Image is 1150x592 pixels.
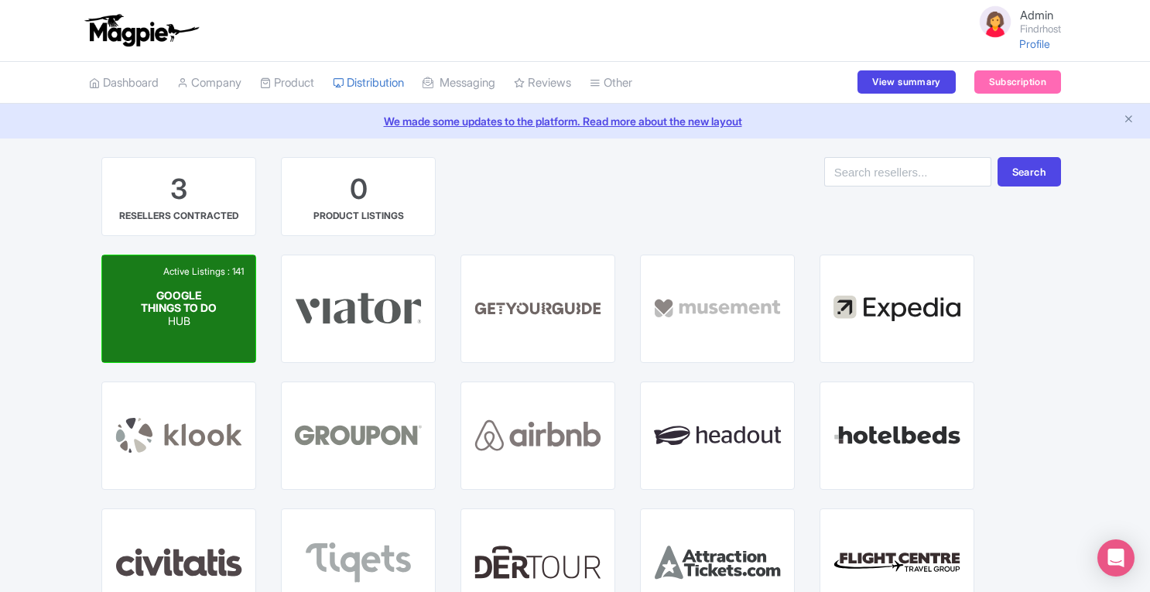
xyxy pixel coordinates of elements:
[281,157,436,236] a: 0 PRODUCT LISTINGS
[260,62,314,104] a: Product
[1020,24,1061,34] small: Findrhost
[1020,8,1053,22] span: Admin
[89,62,159,104] a: Dashboard
[141,288,217,314] span: GOOGLE THINGS TO DO
[590,62,632,104] a: Other
[1097,539,1135,577] div: Open Intercom Messenger
[9,113,1141,129] a: We made some updates to the platform. Read more about the new layout
[1019,37,1050,50] a: Profile
[514,62,571,104] a: Reviews
[177,62,241,104] a: Company
[350,170,368,209] div: 0
[141,315,217,328] p: HUB
[967,3,1061,40] a: Admin Findrhost
[1123,111,1135,129] button: Close announcement
[974,70,1061,94] a: Subscription
[313,209,404,223] div: PRODUCT LISTINGS
[977,3,1014,40] img: avatar_key_member-9c1dde93af8b07d7383eb8b5fb890c87.png
[101,157,256,236] a: 3 RESELLERS CONTRACTED
[857,70,955,94] a: View summary
[333,62,404,104] a: Distribution
[101,255,256,363] a: 141 Active Listings : 141 GOOGLE THINGS TO DO HUB
[170,170,187,209] div: 3
[824,157,991,186] input: Search resellers...
[81,13,201,47] img: logo-ab69f6fb50320c5b225c76a69d11143b.png
[159,265,248,279] div: Active Listings : 141
[423,62,495,104] a: Messaging
[998,157,1061,186] button: Search
[119,209,238,223] div: RESELLERS CONTRACTED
